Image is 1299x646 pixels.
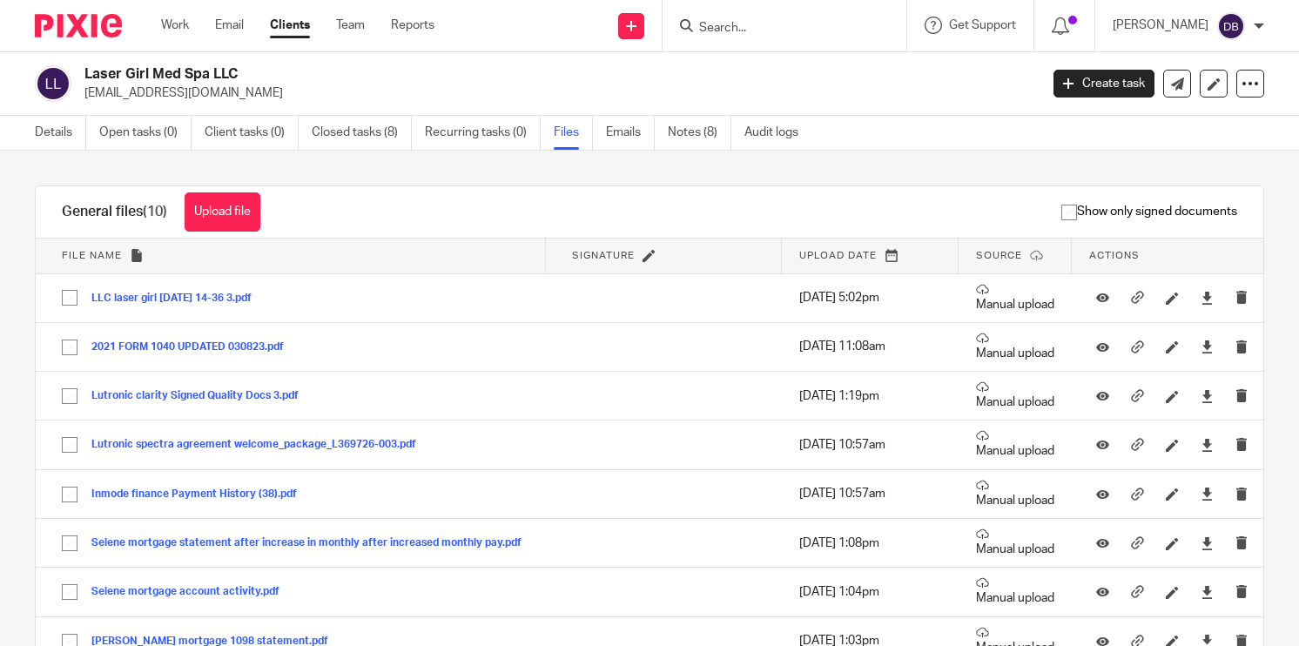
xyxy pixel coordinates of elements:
[84,65,838,84] h2: Laser Girl Med Spa LLC
[336,17,365,34] a: Team
[1089,251,1140,260] span: Actions
[53,428,86,461] input: Select
[976,429,1054,460] p: Manual upload
[91,488,310,501] button: Inmode finance Payment History (38).pdf
[976,332,1054,362] p: Manual upload
[35,14,122,37] img: Pixie
[53,478,86,511] input: Select
[143,205,167,219] span: (10)
[91,293,265,305] button: LLC laser girl [DATE] 14-36 3.pdf
[91,390,312,402] button: Lutronic clarity Signed Quality Docs 3.pdf
[799,485,941,502] p: [DATE] 10:57am
[697,21,854,37] input: Search
[84,84,1027,102] p: [EMAIL_ADDRESS][DOMAIN_NAME]
[744,116,811,150] a: Audit logs
[572,251,635,260] span: Signature
[1201,387,1214,405] a: Download
[949,19,1016,31] span: Get Support
[1053,70,1154,98] a: Create task
[1201,535,1214,552] a: Download
[91,439,429,451] button: Lutronic spectra agreement welcome_package_L369726-003.pdf
[799,583,941,601] p: [DATE] 1:04pm
[35,65,71,102] img: svg%3E
[1201,436,1214,454] a: Download
[91,341,297,353] button: 2021 FORM 1040 UPDATED 030823.pdf
[391,17,434,34] a: Reports
[1061,203,1237,220] span: Show only signed documents
[35,116,86,150] a: Details
[270,17,310,34] a: Clients
[185,192,260,232] button: Upload file
[976,251,1022,260] span: Source
[799,387,941,405] p: [DATE] 1:19pm
[976,479,1054,509] p: Manual upload
[1217,12,1245,40] img: svg%3E
[976,576,1054,607] p: Manual upload
[99,116,192,150] a: Open tasks (0)
[53,331,86,364] input: Select
[668,116,731,150] a: Notes (8)
[554,116,593,150] a: Files
[53,527,86,560] input: Select
[799,535,941,552] p: [DATE] 1:08pm
[215,17,244,34] a: Email
[1201,485,1214,502] a: Download
[161,17,189,34] a: Work
[91,586,293,598] button: Selene mortgage account activity.pdf
[799,338,941,355] p: [DATE] 11:08am
[1201,338,1214,355] a: Download
[799,289,941,306] p: [DATE] 5:02pm
[205,116,299,150] a: Client tasks (0)
[91,537,535,549] button: Selene mortgage statement after increase in monthly after increased monthly pay.pdf
[1201,583,1214,601] a: Download
[606,116,655,150] a: Emails
[799,251,877,260] span: Upload date
[312,116,412,150] a: Closed tasks (8)
[62,203,167,221] h1: General files
[976,283,1054,313] p: Manual upload
[799,436,941,454] p: [DATE] 10:57am
[976,380,1054,411] p: Manual upload
[53,281,86,314] input: Select
[1113,17,1208,34] p: [PERSON_NAME]
[976,528,1054,558] p: Manual upload
[53,575,86,609] input: Select
[1201,289,1214,306] a: Download
[53,380,86,413] input: Select
[425,116,541,150] a: Recurring tasks (0)
[62,251,122,260] span: File name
